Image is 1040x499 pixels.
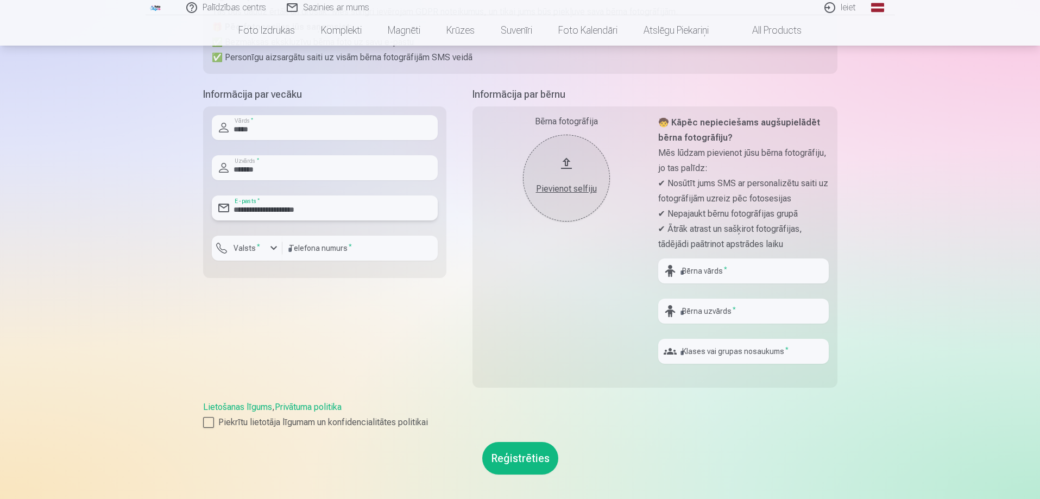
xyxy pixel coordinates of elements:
[203,416,837,429] label: Piekrītu lietotāja līgumam un konfidencialitātes politikai
[225,15,308,46] a: Foto izdrukas
[229,243,264,254] label: Valsts
[212,236,282,261] button: Valsts*
[658,206,829,222] p: ✔ Nepajaukt bērnu fotogrāfijas grupā
[150,4,162,11] img: /fa1
[203,401,837,429] div: ,
[375,15,433,46] a: Magnēti
[545,15,631,46] a: Foto kalendāri
[722,15,815,46] a: All products
[203,402,272,412] a: Lietošanas līgums
[433,15,488,46] a: Krūzes
[203,87,446,102] h5: Informācija par vecāku
[658,146,829,176] p: Mēs lūdzam pievienot jūsu bērna fotogrāfiju, jo tas palīdz:
[481,115,652,128] div: Bērna fotogrāfija
[275,402,342,412] a: Privātuma politika
[308,15,375,46] a: Komplekti
[488,15,545,46] a: Suvenīri
[212,50,829,65] p: ✅ Personīgu aizsargātu saiti uz visām bērna fotogrāfijām SMS veidā
[631,15,722,46] a: Atslēgu piekariņi
[523,135,610,222] button: Pievienot selfiju
[658,176,829,206] p: ✔ Nosūtīt jums SMS ar personalizētu saiti uz fotogrāfijām uzreiz pēc fotosesijas
[472,87,837,102] h5: Informācija par bērnu
[658,117,820,143] strong: 🧒 Kāpēc nepieciešams augšupielādēt bērna fotogrāfiju?
[658,222,829,252] p: ✔ Ātrāk atrast un sašķirot fotogrāfijas, tādējādi paātrinot apstrādes laiku
[534,182,599,195] div: Pievienot selfiju
[482,442,558,475] button: Reģistrēties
